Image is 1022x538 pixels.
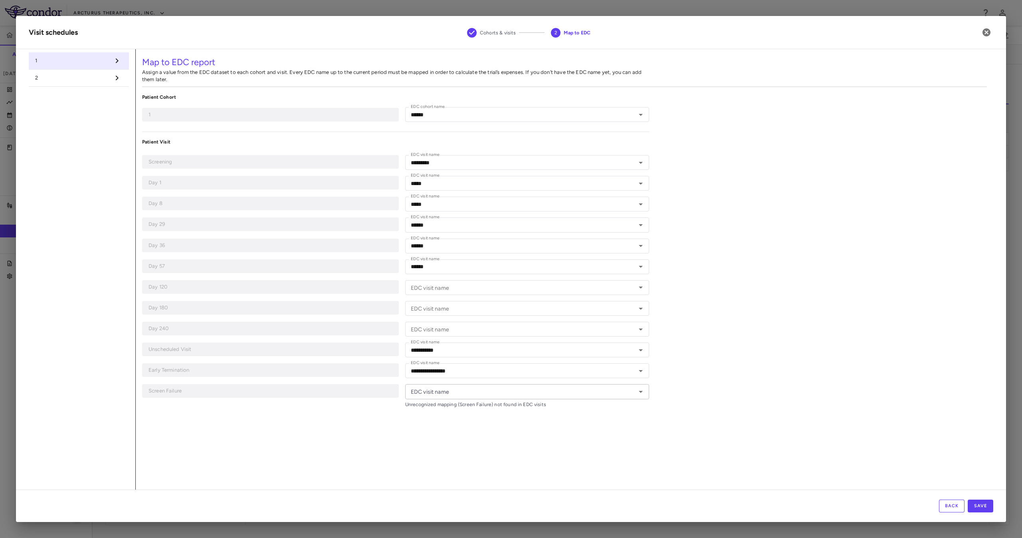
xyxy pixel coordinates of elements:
[411,339,440,346] label: EDC visit name
[149,283,392,291] p: Day 120
[149,221,392,228] p: Day 29
[411,256,440,263] label: EDC visit name
[149,367,392,374] p: Early Termination
[149,263,392,270] p: Day 57
[149,242,392,249] p: Day 36
[635,365,646,377] button: Open
[635,386,646,397] button: Open
[149,346,392,353] p: Unscheduled Visit
[142,94,649,101] p: Patient Cohort
[635,282,646,293] button: Open
[149,387,392,395] p: Screen Failure
[635,345,646,356] button: Open
[555,30,557,36] text: 2
[411,172,440,179] label: EDC visit name
[635,303,646,314] button: Open
[149,179,392,186] p: Day 1
[149,304,392,311] p: Day 180
[635,109,646,120] button: Open
[635,324,646,335] button: Open
[149,325,392,332] p: Day 240
[635,219,646,231] button: Open
[461,18,522,47] button: Cohorts & visits
[480,29,516,36] span: Cohorts & visits
[29,27,78,38] div: Visit schedules
[635,261,646,272] button: Open
[635,240,646,251] button: Open
[411,214,440,221] label: EDC visit name
[411,193,440,200] label: EDC visit name
[142,56,987,69] h5: Map to EDC report
[564,29,590,36] span: Map to EDC
[35,74,110,82] span: 2
[968,500,993,512] button: Save
[405,401,649,408] p: Unrecognized mapping (Screen Failure) not found in EDC visits
[635,157,646,168] button: Open
[35,57,110,64] span: 1
[545,18,597,47] button: Map to EDC
[149,111,392,118] p: 1
[142,138,649,145] p: Patient Visit
[939,500,965,512] button: Back
[149,158,392,165] p: Screening
[635,178,646,189] button: Open
[635,199,646,210] button: Open
[411,235,440,242] label: EDC visit name
[411,151,440,158] label: EDC visit name
[142,69,649,83] p: Assign a value from the EDC dataset to each cohort and visit. Every EDC name up to the current pe...
[411,104,445,110] label: EDC cohort name
[149,200,392,207] p: Day 8
[411,360,440,367] label: EDC visit name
